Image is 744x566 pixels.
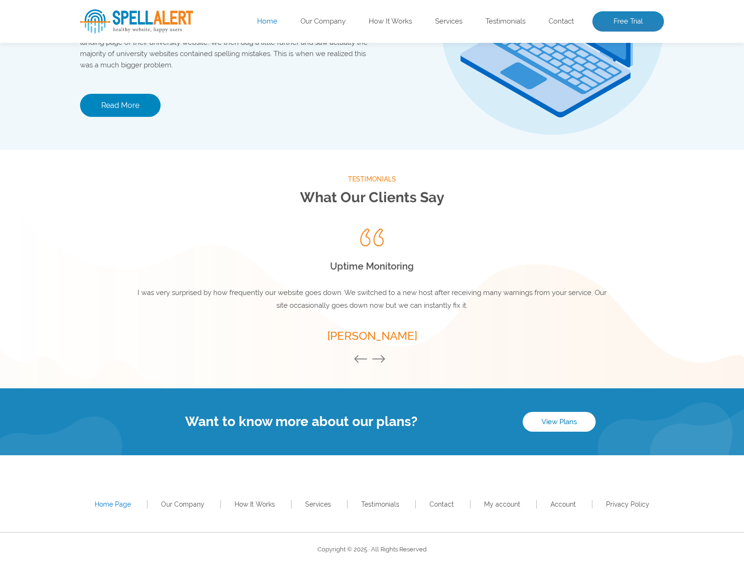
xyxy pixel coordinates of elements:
a: Testimonials [361,500,399,508]
button: Previous [354,354,372,365]
a: View Plans [523,412,596,432]
a: Contact [549,17,574,26]
img: Free Website Analysis [302,98,442,176]
h4: Want to know more about our plans? [80,414,523,429]
a: Services [435,17,462,26]
a: Read More [80,94,161,117]
div: Scanning your Website: [80,37,664,75]
a: Contact [429,500,454,508]
a: Home [257,17,277,26]
img: SpellAlert [80,9,193,33]
button: Next [372,354,390,365]
a: Our Company [300,17,346,26]
img: Free Website Analysis [297,80,447,221]
a: Privacy Policy [606,500,649,508]
a: Free Trial [592,11,664,32]
p: This project started after one of our tribe discovered a spelling mistake on the main landing pag... [80,25,372,71]
a: My account [484,500,520,508]
span: [DOMAIN_NAME] [80,49,664,64]
a: How It Works [369,17,412,26]
a: How It Works [235,500,275,508]
a: Our Company [161,500,204,508]
a: Account [550,500,576,508]
a: Home Page [95,500,131,508]
a: Services [305,500,331,508]
a: Testimonials [485,17,526,26]
nav: Footer Primary Menu [80,498,664,511]
i: Pages Scanned: 30 [331,64,413,75]
span: Copyright © 2025 · All Rights Reserved [317,546,427,553]
img: Free Webiste Analysis [268,104,476,115]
